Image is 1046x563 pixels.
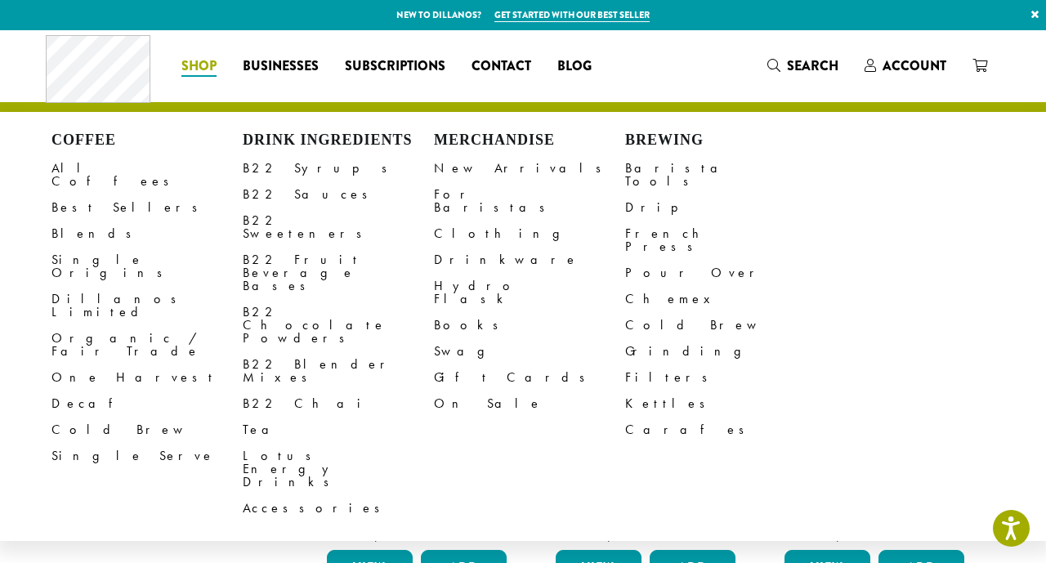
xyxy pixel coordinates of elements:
a: Carafes [625,417,816,443]
a: For Baristas [434,181,625,221]
h4: Brewing [625,132,816,150]
a: Drinkware [434,247,625,273]
span: Contact [472,56,531,77]
h4: Coffee [51,132,243,150]
a: Pour Over [625,260,816,286]
h4: Drink Ingredients [243,132,434,150]
a: Grinding [625,338,816,364]
a: Single Origins [51,247,243,286]
a: B22 Blender Mixes [243,351,434,391]
span: Account [883,56,946,75]
a: B22 Chai [243,391,434,417]
a: Tea [243,417,434,443]
span: Subscriptions [345,56,445,77]
span: Businesses [243,56,319,77]
a: Lotus Energy Drinks [243,443,434,495]
a: Search [754,52,852,79]
a: Accessories [243,495,434,521]
a: Kettles [625,391,816,417]
a: Drip [625,194,816,221]
a: Gift Cards [434,364,625,391]
a: Swag [434,338,625,364]
a: B22 Syrups [243,155,434,181]
a: B22 Fruit Beverage Bases [243,247,434,299]
a: B22 Chocolate Powders [243,299,434,351]
a: Shop [168,53,230,79]
a: Organic / Fair Trade [51,325,243,364]
span: Blog [557,56,592,77]
a: One Harvest [51,364,243,391]
a: Get started with our best seller [494,8,650,22]
a: Books [434,312,625,338]
a: B22 Sauces [243,181,434,208]
a: Clothing [434,221,625,247]
a: New Arrivals [434,155,625,181]
a: Filters [625,364,816,391]
a: Bodum Electric Water Kettle $25.00 [552,284,740,543]
a: Cold Brew [51,417,243,443]
a: On Sale [434,391,625,417]
a: Barista Tools [625,155,816,194]
a: Chemex [625,286,816,312]
a: Cold Brew [625,312,816,338]
span: Search [787,56,838,75]
a: Blends [51,221,243,247]
a: French Press [625,221,816,260]
a: Bodum Electric Milk Frother $30.00 [323,284,511,543]
a: All Coffees [51,155,243,194]
h4: Merchandise [434,132,625,150]
a: Bodum Handheld Milk Frother $10.00 [780,284,968,543]
a: Decaf [51,391,243,417]
span: Shop [181,56,217,77]
a: Hydro Flask [434,273,625,312]
a: B22 Sweeteners [243,208,434,247]
a: Best Sellers [51,194,243,221]
a: Dillanos Limited [51,286,243,325]
a: Single Serve [51,443,243,469]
